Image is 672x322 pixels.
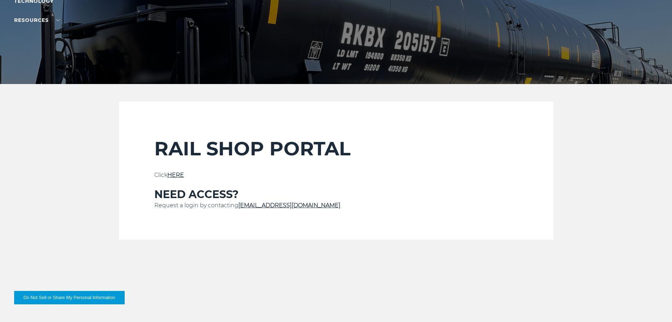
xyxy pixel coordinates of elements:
h3: NEED ACCESS? [154,188,518,201]
p: Click [154,171,518,179]
a: HERE [167,172,184,178]
h2: RAIL SHOP PORTAL [154,137,518,160]
a: [EMAIL_ADDRESS][DOMAIN_NAME] [238,202,340,209]
p: Request a login by contacting [154,201,518,210]
a: RESOURCES [14,17,60,23]
iframe: Chat Widget [637,288,672,322]
button: Do Not Sell or Share My Personal Information [14,291,125,304]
